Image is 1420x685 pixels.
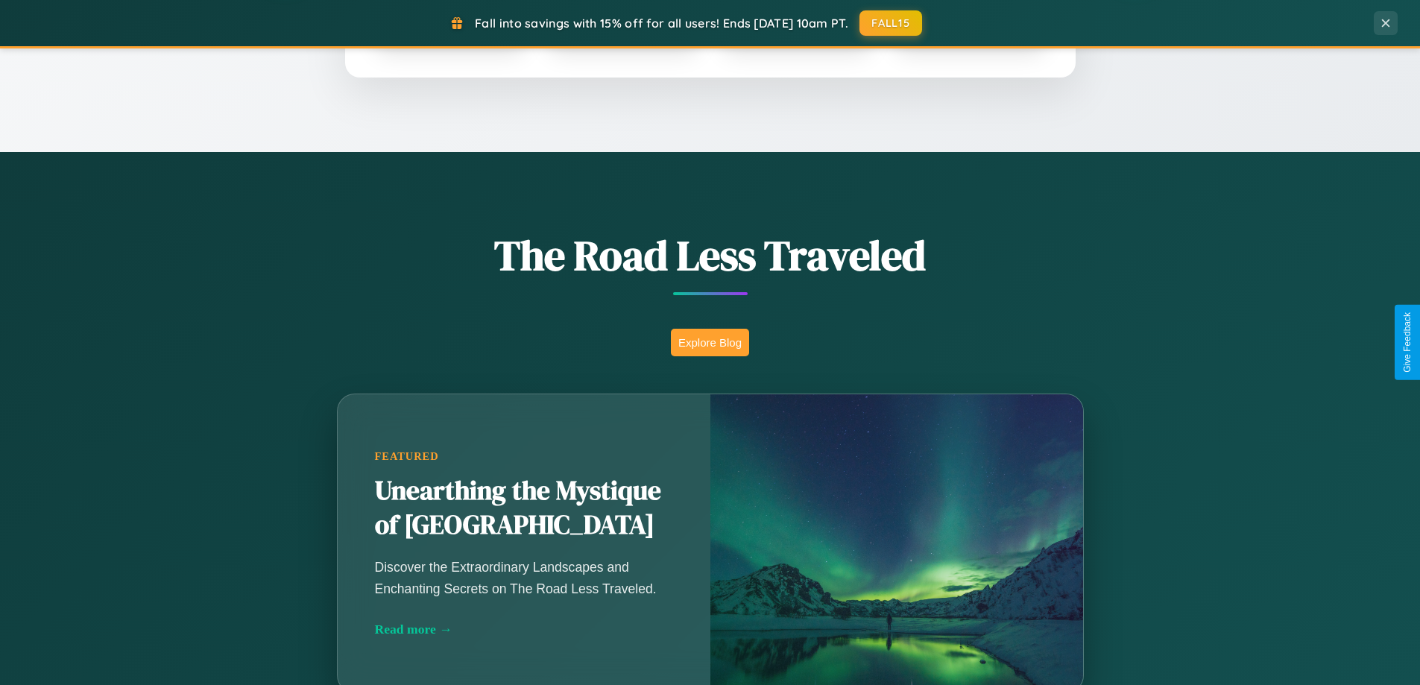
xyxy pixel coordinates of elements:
div: Read more → [375,622,673,637]
button: Explore Blog [671,329,749,356]
button: FALL15 [859,10,922,36]
p: Discover the Extraordinary Landscapes and Enchanting Secrets on The Road Less Traveled. [375,557,673,599]
h2: Unearthing the Mystique of [GEOGRAPHIC_DATA] [375,474,673,543]
div: Featured [375,450,673,463]
h1: The Road Less Traveled [263,227,1158,284]
span: Fall into savings with 15% off for all users! Ends [DATE] 10am PT. [475,16,848,31]
div: Give Feedback [1402,312,1413,373]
